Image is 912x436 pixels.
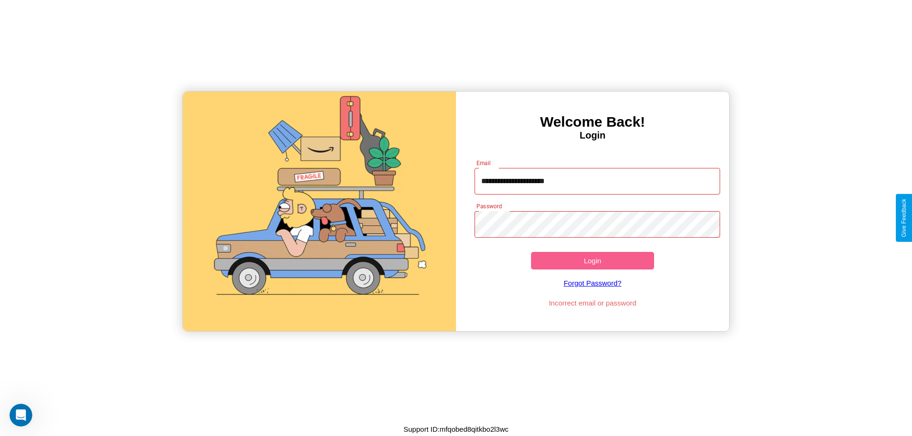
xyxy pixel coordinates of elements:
h3: Welcome Back! [456,114,729,130]
h4: Login [456,130,729,141]
label: Email [476,159,491,167]
iframe: Intercom live chat [9,404,32,427]
label: Password [476,202,502,210]
img: gif [183,92,456,331]
p: Incorrect email or password [470,297,716,309]
a: Forgot Password? [470,269,716,297]
div: Give Feedback [901,199,907,237]
p: Support ID: mfqobed8qitkbo2l3wc [404,423,509,436]
button: Login [531,252,654,269]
